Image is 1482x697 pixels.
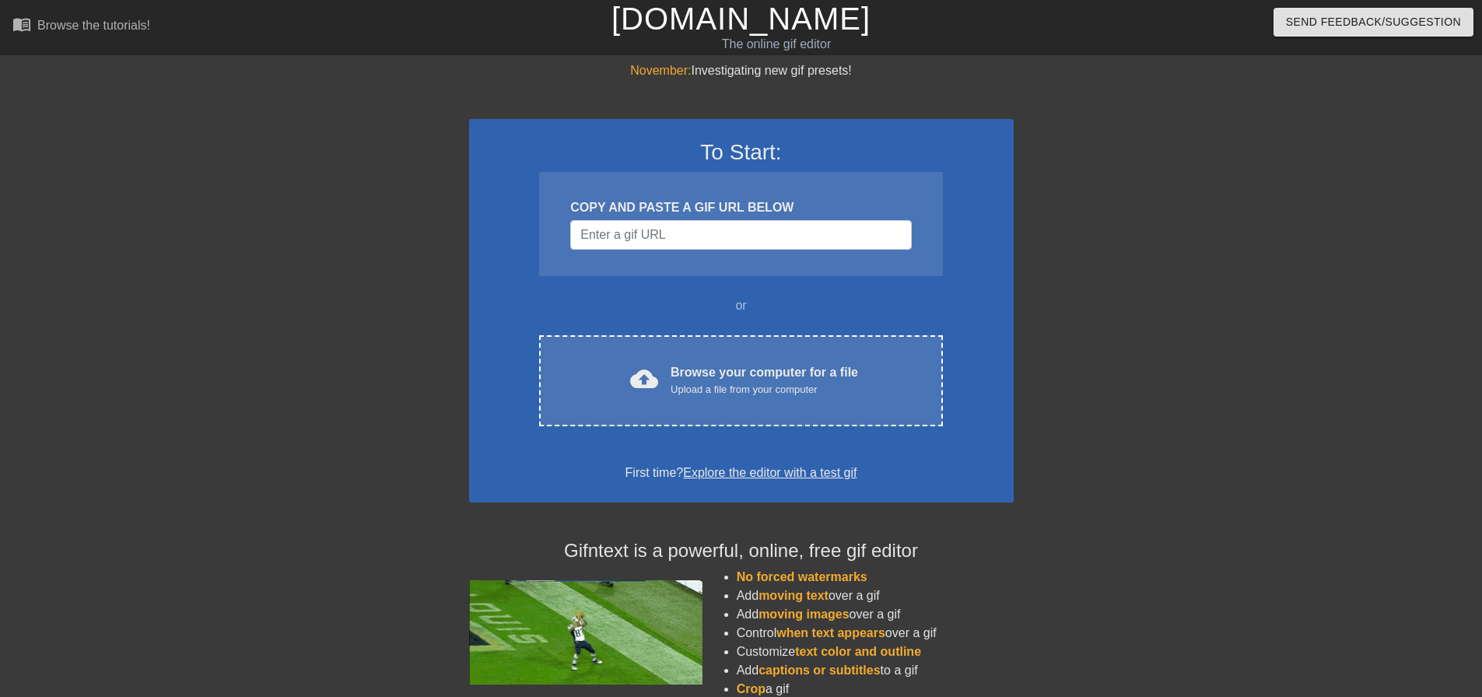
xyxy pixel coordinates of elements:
h4: Gifntext is a powerful, online, free gif editor [469,540,1014,562]
span: text color and outline [795,645,921,658]
li: Customize [737,643,1014,661]
div: COPY AND PASTE A GIF URL BELOW [570,198,911,217]
img: football_small.gif [469,580,702,685]
span: captions or subtitles [759,664,880,677]
span: November: [630,64,691,77]
div: Upload a file from your computer [671,382,858,398]
span: No forced watermarks [737,570,867,583]
h3: To Start: [489,139,993,166]
div: Investigating new gif presets! [469,61,1014,80]
a: [DOMAIN_NAME] [611,2,871,36]
span: menu_book [12,15,31,33]
li: Add over a gif [737,587,1014,605]
span: moving text [759,589,829,602]
div: The online gif editor [502,35,1051,54]
input: Username [570,220,911,250]
span: Send Feedback/Suggestion [1286,12,1461,32]
span: cloud_upload [630,365,658,393]
a: Browse the tutorials! [12,15,150,39]
button: Send Feedback/Suggestion [1274,8,1473,37]
li: Control over a gif [737,624,1014,643]
div: First time? [489,464,993,482]
span: moving images [759,608,849,621]
span: when text appears [776,626,885,639]
li: Add to a gif [737,661,1014,680]
span: Crop [737,682,766,695]
div: Browse the tutorials! [37,19,150,32]
div: or [510,296,973,315]
a: Explore the editor with a test gif [683,466,857,479]
li: Add over a gif [737,605,1014,624]
div: Browse your computer for a file [671,363,858,398]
